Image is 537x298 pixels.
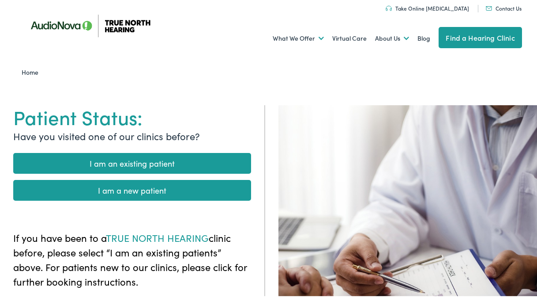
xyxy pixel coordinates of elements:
a: About Us [375,20,409,53]
p: Have you visited one of our clinics before? [13,127,251,141]
p: If you have been to a clinic before, please select “I am an existing patients” above. For patient... [13,229,251,287]
a: I am an existing patient [13,151,251,172]
a: Take Online [MEDICAL_DATA] [386,3,469,10]
h1: Patient Status: [13,103,251,127]
a: Home [22,66,42,75]
a: Virtual Care [332,20,367,53]
span: TRUE NORTH HEARING [106,229,209,243]
a: Contact Us [486,3,522,10]
a: What We Offer [273,20,324,53]
a: Find a Hearing Clinic [439,25,522,46]
a: I am a new patient [13,178,251,199]
img: Mail icon in color code ffb348, used for communication purposes [486,4,492,9]
a: Blog [417,20,430,53]
img: Headphones icon in color code ffb348 [386,4,392,9]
